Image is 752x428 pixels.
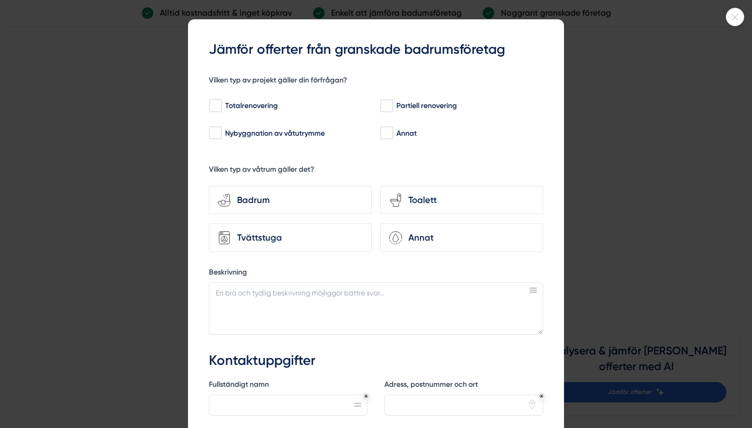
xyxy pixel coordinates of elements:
h5: Vilken typ av våtrum gäller det? [209,164,314,177]
input: Partiell renovering [380,101,392,111]
div: Obligatoriskt [364,394,368,398]
input: Annat [380,128,392,138]
h3: Jämför offerter från granskade badrumsföretag [209,40,543,59]
div: Obligatoriskt [539,394,544,398]
label: Adress, postnummer och ort [384,379,543,393]
label: Beskrivning [209,267,543,280]
h5: Vilken typ av projekt gäller din förfrågan? [209,75,347,88]
h3: Kontaktuppgifter [209,351,543,370]
input: Nybyggnation av våtutrymme [209,128,221,138]
label: Fullständigt namn [209,379,368,393]
input: Totalrenovering [209,101,221,111]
